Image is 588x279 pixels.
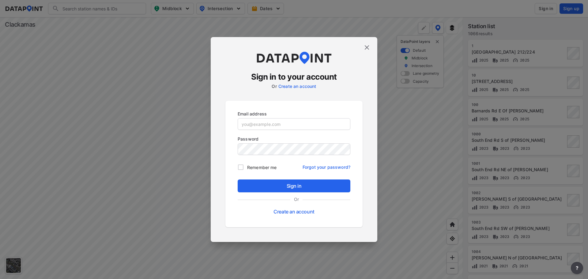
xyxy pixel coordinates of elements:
[238,136,350,142] p: Password
[225,71,363,82] h3: Sign in to your account
[363,44,371,51] img: close.efbf2170.svg
[571,262,583,274] button: more
[290,196,303,202] label: Or
[243,182,345,190] span: Sign in
[238,179,350,192] button: Sign in
[272,84,277,89] label: Or
[238,119,350,130] input: you@example.com
[247,164,277,171] span: Remember me
[238,111,350,117] p: Email address
[256,52,332,64] img: dataPointLogo.9353c09d.svg
[303,161,350,170] a: Forgot your password?
[273,209,314,215] a: Create an account
[278,84,316,89] a: Create an account
[575,264,579,272] span: ?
